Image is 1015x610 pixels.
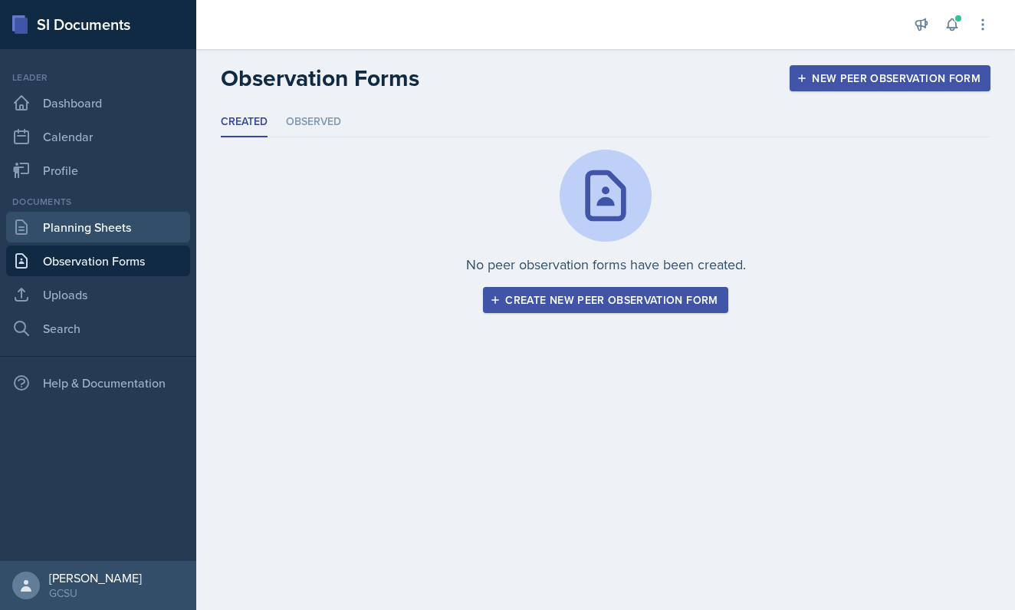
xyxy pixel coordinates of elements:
li: Created [221,107,268,137]
a: Calendar [6,121,190,152]
li: Observed [286,107,341,137]
div: Help & Documentation [6,368,190,398]
a: Profile [6,155,190,186]
a: Observation Forms [6,246,190,276]
a: Planning Sheets [6,212,190,242]
button: New Peer Observation Form [790,65,990,91]
button: Create new peer observation form [483,287,728,313]
a: Dashboard [6,87,190,118]
a: Search [6,313,190,344]
a: Uploads [6,279,190,310]
div: Documents [6,195,190,209]
h2: Observation Forms [221,64,419,92]
p: No peer observation forms have been created. [466,254,746,275]
div: [PERSON_NAME] [49,570,142,585]
div: GCSU [49,585,142,601]
div: Leader [6,71,190,84]
div: Create new peer observation form [493,294,718,306]
div: New Peer Observation Form [800,72,981,84]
